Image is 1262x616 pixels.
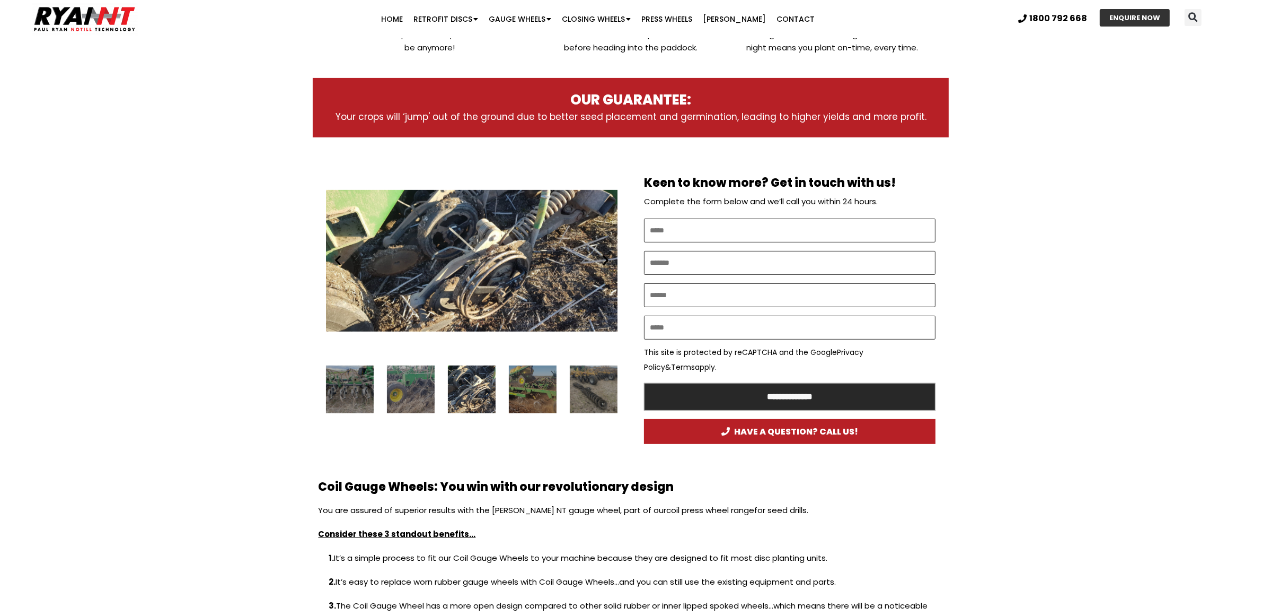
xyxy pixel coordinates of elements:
[387,366,435,413] div: 9 / 14
[448,366,496,413] div: 10 / 14
[772,8,820,30] a: Contact
[376,8,409,30] a: Home
[245,8,952,30] nav: Menu
[644,419,936,444] a: HAVE A QUESTION? CALL US!
[599,254,612,267] div: Next slide
[1019,14,1088,23] a: 1800 792 668
[329,552,334,563] strong: 1.
[1185,9,1202,26] div: Search
[448,366,496,413] div: Coil Planter Gauge Wheel working john deere
[336,110,926,123] span: Your crops will ‘jump' out of the ground due to better seed placement and germination, leading to...
[319,504,944,527] p: You are assured of superior results with the [PERSON_NAME] NT gauge wheel, part of our for seed d...
[334,28,525,54] p: If mud is ever a problem on your farm, it won’t be anymore!
[1100,9,1170,27] a: ENQUIRE NOW
[644,345,936,375] p: This site is protected by reCAPTCHA and the Google & apply.
[409,8,484,30] a: Retrofit Discs
[721,427,858,436] span: HAVE A QUESTION? CALL US!
[570,366,617,413] div: 12 / 14
[737,28,928,54] p: Sowing earlier each morning and later each night means you plant on-time, every time.
[535,28,726,54] p: You won’t need to wait for perfect conditions before heading into the paddock.
[557,8,637,30] a: Closing Wheels
[637,8,698,30] a: Press Wheels
[319,481,944,493] h2: Coil Gauge Wheels: You win with our revolutionary design
[671,362,695,372] a: Terms
[319,528,476,540] strong: Consider these 3 standout benefits…
[326,366,374,413] div: 8 / 14
[319,575,944,599] p: It’s easy to replace worn rubber gauge wheels with Coil Gauge Wheels…and you can still use the ex...
[1109,14,1160,21] span: ENQUIRE NOW
[326,169,617,352] div: Coil Planter Gauge Wheel working john deere
[32,3,138,36] img: Ryan NT logo
[319,551,944,575] p: It’s a simple process to fit our Coil Gauge Wheels to your machine because they are designed to f...
[334,91,928,109] h3: OUR GUARANTEE:
[644,177,936,189] h2: Keen to know more? Get in touch with us!
[326,366,617,413] div: Slides Slides
[667,505,755,516] a: coil press wheel range
[1030,14,1088,23] span: 1800 792 668
[484,8,557,30] a: Gauge Wheels
[644,194,936,209] p: Complete the form below and we’ll call you within 24 hours.
[509,366,557,413] div: 11 / 14
[698,8,772,30] a: [PERSON_NAME]
[329,600,337,611] strong: 3.
[326,169,617,352] div: Slides
[331,254,345,267] div: Previous slide
[329,576,336,587] strong: 2.
[326,169,617,352] div: 10 / 14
